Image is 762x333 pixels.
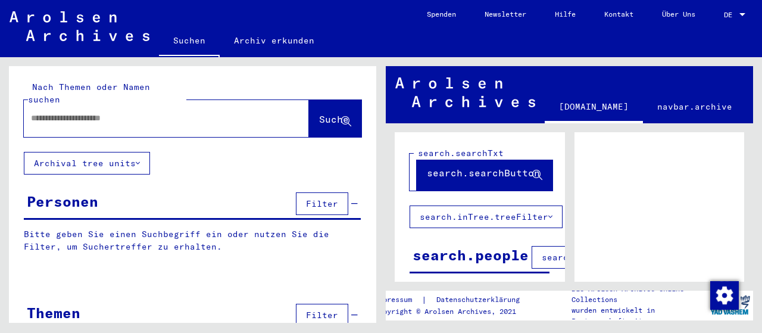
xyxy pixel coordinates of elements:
[708,290,752,320] img: yv_logo.png
[417,154,552,191] button: search.searchButton
[309,100,361,137] button: Suche
[374,294,421,306] a: Impressum
[395,77,535,107] img: Arolsen_neg.svg
[710,281,739,310] img: Zustimmung ändern
[296,304,348,326] button: Filter
[374,306,534,317] p: Copyright © Arolsen Archives, 2021
[571,305,707,326] p: wurden entwickelt in Partnerschaft mit
[27,191,98,212] div: Personen
[296,192,348,215] button: Filter
[10,11,149,41] img: Arolsen_neg.svg
[545,92,643,123] a: [DOMAIN_NAME]
[418,148,504,158] mat-label: search.searchTxt
[28,82,150,105] mat-label: Nach Themen oder Namen suchen
[413,244,529,266] div: search.people
[27,302,80,323] div: Themen
[306,198,338,209] span: Filter
[427,294,534,306] a: Datenschutzerklärung
[410,282,549,294] p: [DOMAIN_NAME]
[159,26,220,57] a: Suchen
[319,113,349,125] span: Suche
[571,284,707,305] p: Die Arolsen Archives Online-Collections
[374,294,534,306] div: |
[532,246,691,269] button: search.columnFilter.filter
[724,11,737,19] span: DE
[24,152,150,175] button: Archival tree units
[220,26,329,55] a: Archiv erkunden
[306,310,338,320] span: Filter
[542,252,680,263] span: search.columnFilter.filter
[427,167,540,179] span: search.searchButton
[24,228,361,253] p: Bitte geben Sie einen Suchbegriff ein oder nutzen Sie die Filter, um Suchertreffer zu erhalten.
[410,206,563,228] button: search.inTree.treeFilter
[643,92,747,121] a: navbar.archive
